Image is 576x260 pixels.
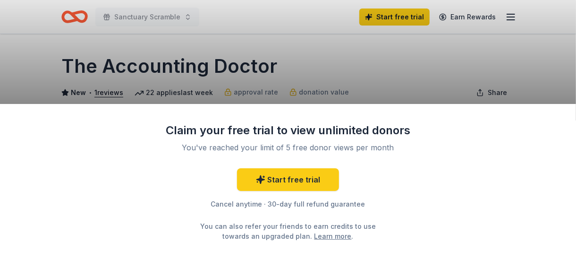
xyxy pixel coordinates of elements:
div: Cancel anytime · 30-day full refund guarantee [165,199,411,210]
a: Learn more [314,231,352,241]
div: You've reached your limit of 5 free donor views per month [177,142,399,153]
a: Start free trial [237,168,339,191]
div: Claim your free trial to view unlimited donors [165,123,411,138]
div: You can also refer your friends to earn credits to use towards an upgraded plan. . [192,221,384,241]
